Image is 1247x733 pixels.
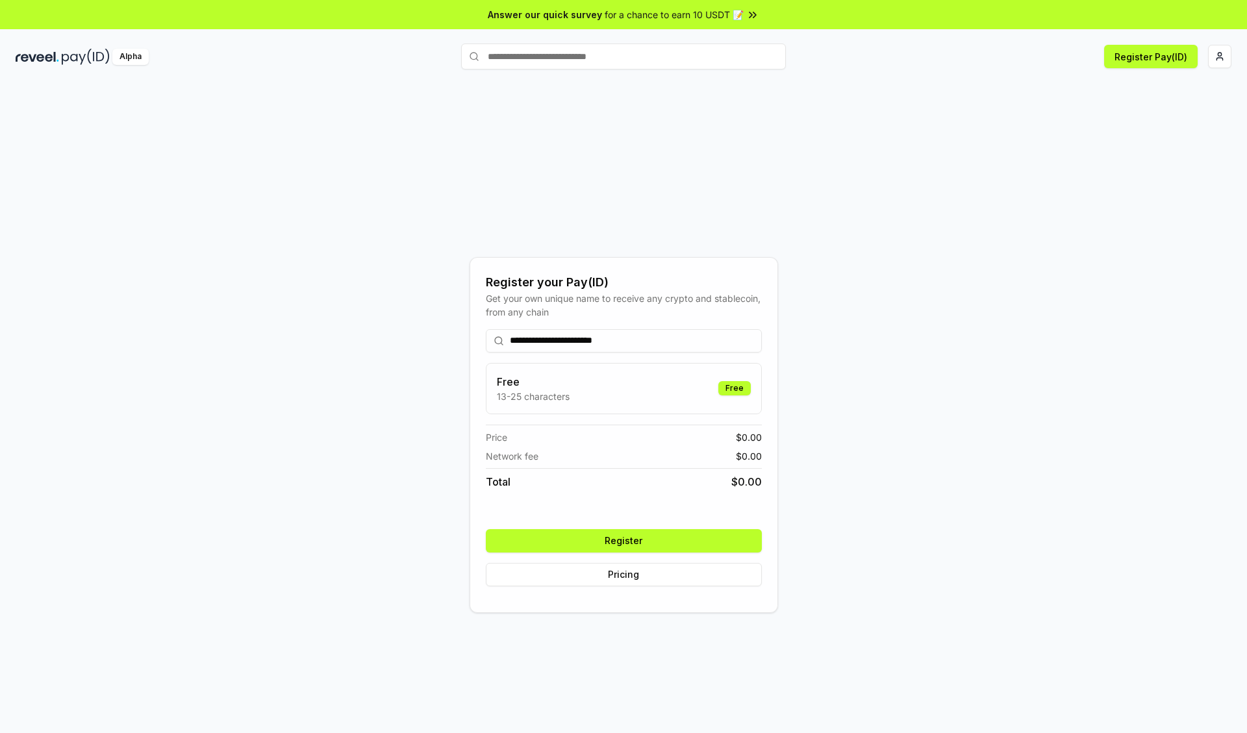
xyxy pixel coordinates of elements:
[112,49,149,65] div: Alpha
[486,273,762,292] div: Register your Pay(ID)
[605,8,744,21] span: for a chance to earn 10 USDT 📝
[486,449,538,463] span: Network fee
[718,381,751,395] div: Free
[731,474,762,490] span: $ 0.00
[488,8,602,21] span: Answer our quick survey
[736,449,762,463] span: $ 0.00
[486,430,507,444] span: Price
[486,529,762,553] button: Register
[16,49,59,65] img: reveel_dark
[497,374,570,390] h3: Free
[497,390,570,403] p: 13-25 characters
[486,563,762,586] button: Pricing
[62,49,110,65] img: pay_id
[1104,45,1198,68] button: Register Pay(ID)
[486,292,762,319] div: Get your own unique name to receive any crypto and stablecoin, from any chain
[486,474,510,490] span: Total
[736,430,762,444] span: $ 0.00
